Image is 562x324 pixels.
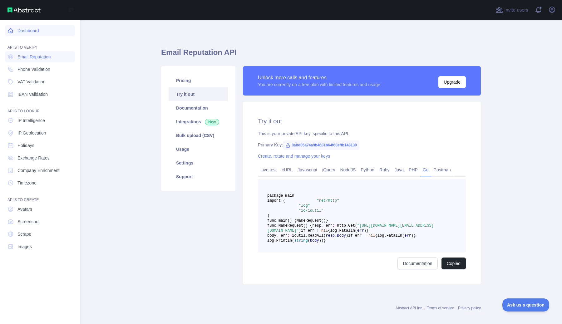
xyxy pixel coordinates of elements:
[288,233,292,238] span: :=
[17,231,31,237] span: Scrape
[348,233,368,238] span: if err !=
[5,115,75,126] a: IP Intelligence
[299,228,301,233] span: )
[17,117,45,124] span: IP Intelligence
[427,306,454,310] a: Terms of service
[5,127,75,139] a: IP Geolocation
[17,54,51,60] span: Email Reputation
[308,238,310,243] span: (
[406,165,420,175] a: PHP
[5,37,75,50] div: API'S TO VERIFY
[5,190,75,202] div: API'S TO CREATE
[283,140,359,150] span: 0abd05a74a9b4681b64f60effb148130
[5,152,75,164] a: Exchange Rates
[17,180,37,186] span: Timezone
[17,66,50,72] span: Phone Validation
[441,258,466,269] button: Copied
[258,154,330,159] a: Create, rotate and manage your keys
[297,218,326,223] span: MakeRequest()
[377,233,404,238] span: log.Fatalln(
[404,233,411,238] span: err
[17,142,34,149] span: Holidays
[364,228,366,233] span: )
[5,228,75,240] a: Scrape
[368,233,375,238] span: nil
[205,119,219,125] span: New
[258,130,466,137] div: This is your private API key, specific to this API.
[5,64,75,75] a: Phone Validation
[5,76,75,87] a: VAT Validation
[397,258,437,269] a: Documentation
[375,233,377,238] span: {
[5,25,75,36] a: Dashboard
[7,7,41,12] img: Abstract API
[301,228,321,233] span: if err !=
[294,238,308,243] span: string
[366,228,368,233] span: }
[267,233,288,238] span: body, err
[267,218,297,223] span: func main() {
[267,223,312,228] span: func MakeRequest() {
[413,233,416,238] span: }
[317,199,339,203] span: "net/http"
[258,142,466,148] div: Primary Key:
[392,165,407,175] a: Java
[17,130,46,136] span: IP Geolocation
[5,241,75,252] a: Images
[396,306,423,310] a: Abstract API Inc.
[169,87,228,101] a: Try it out
[5,165,75,176] a: Company Enrichment
[5,89,75,100] a: IBAN Validation
[5,204,75,215] a: Avatars
[267,199,285,203] span: import (
[320,165,338,175] a: jQuery
[295,165,320,175] a: Javascript
[17,155,50,161] span: Exchange Rates
[169,101,228,115] a: Documentation
[169,115,228,129] a: Integrations New
[494,5,530,15] button: Invite users
[169,170,228,184] a: Support
[267,194,294,198] span: package main
[5,216,75,227] a: Screenshot
[169,142,228,156] a: Usage
[299,209,323,213] span: "io/ioutil"
[17,218,40,225] span: Screenshot
[326,233,346,238] span: resp.Body
[358,165,377,175] a: Python
[312,223,333,228] span: resp, err
[17,167,60,174] span: Company Enrichment
[438,76,466,88] button: Upgrade
[337,223,357,228] span: http.Get(
[346,233,348,238] span: )
[279,165,295,175] a: cURL
[5,140,75,151] a: Holidays
[5,101,75,114] div: API'S TO LOOKUP
[458,306,481,310] a: Privacy policy
[333,223,337,228] span: :=
[377,165,392,175] a: Ruby
[267,238,294,243] span: log.Println(
[299,204,310,208] span: "log"
[258,117,466,125] h2: Try it out
[321,228,328,233] span: nil
[169,156,228,170] a: Settings
[161,47,481,62] h1: Email Reputation API
[267,214,269,218] span: )
[420,165,431,175] a: Go
[5,177,75,189] a: Timezone
[17,206,32,212] span: Avatars
[504,7,528,14] span: Invite users
[169,74,228,87] a: Pricing
[17,243,32,250] span: Images
[310,238,319,243] span: body
[17,79,45,85] span: VAT Validation
[323,238,326,243] span: }
[328,228,330,233] span: {
[502,298,550,312] iframe: Toggle Customer Support
[431,165,453,175] a: Postman
[357,228,364,233] span: err
[411,233,413,238] span: )
[292,233,326,238] span: ioutil.ReadAll(
[338,165,358,175] a: NodeJS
